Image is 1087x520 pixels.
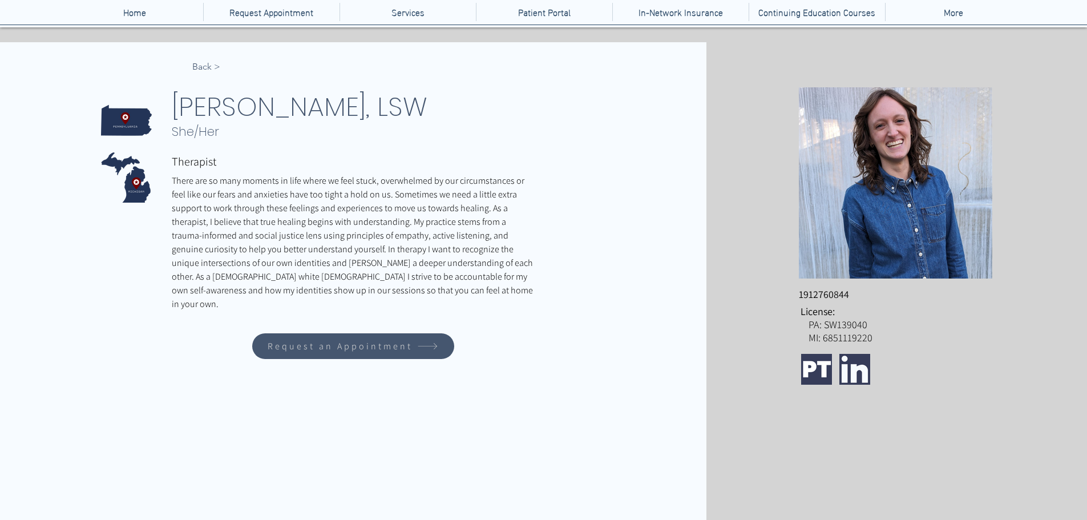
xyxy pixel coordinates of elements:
p: More [938,3,969,21]
img: Amy Eckendorf, LSW [799,87,992,279]
span: She/Her [172,123,219,140]
span: There are so many moments in life where we feel stuck, overwhelmed by our circumstances or feel l... [172,175,535,310]
a: Request an Appointment [252,333,454,359]
p: Request Appointment [224,3,319,21]
a: Continuing Education Courses [749,3,885,21]
p: In-Network Insurance [633,3,729,21]
a: Home [66,3,203,21]
span: License: [801,305,835,318]
a: Request Appointment [203,3,340,21]
span: 1912760844 [799,288,849,301]
nav: Site [66,3,1021,21]
p: Patient Portal [512,3,576,21]
p: Continuing Education Courses [753,3,881,21]
span: [PERSON_NAME], LSW [172,88,427,125]
p: Home [118,3,152,21]
a: In-Network Insurance [612,3,749,21]
span: Therapist [172,154,216,169]
img: Facebook Link [878,354,909,385]
span: Request an Appointment [268,340,413,352]
div: Services [340,3,476,21]
a: Patient Portal [476,3,612,21]
p: Services [386,3,430,21]
a: < Back [172,59,220,75]
img: Psychology Today Profile Link [801,354,832,385]
span: < Back [192,61,220,73]
img: LinkedIn Link [839,354,870,385]
p: PA: SW139040 MI: 6851119220 [809,318,993,344]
